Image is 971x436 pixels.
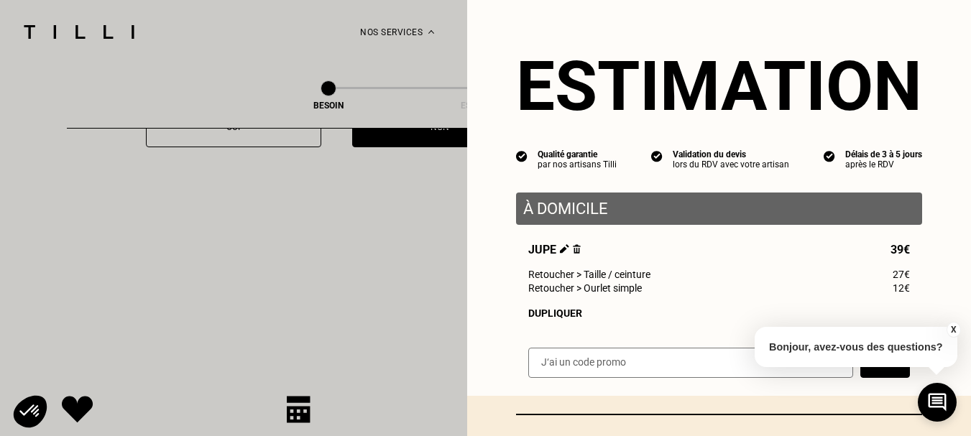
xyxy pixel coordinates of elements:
[824,149,835,162] img: icon list info
[528,307,910,319] div: Dupliquer
[946,322,960,338] button: X
[845,159,922,170] div: après le RDV
[516,149,528,162] img: icon list info
[528,282,642,294] span: Retoucher > Ourlet simple
[755,327,957,367] p: Bonjour, avez-vous des questions?
[528,243,581,256] span: Jupe
[528,269,650,280] span: Retoucher > Taille / ceinture
[573,244,581,254] img: Supprimer
[893,282,910,294] span: 12€
[560,244,569,254] img: Éditer
[528,348,853,378] input: J‘ai un code promo
[538,159,617,170] div: par nos artisans Tilli
[523,200,915,218] p: À domicile
[651,149,663,162] img: icon list info
[538,149,617,159] div: Qualité garantie
[673,159,789,170] div: lors du RDV avec votre artisan
[673,149,789,159] div: Validation du devis
[845,149,922,159] div: Délais de 3 à 5 jours
[893,269,910,280] span: 27€
[891,243,910,256] span: 39€
[516,46,922,126] section: Estimation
